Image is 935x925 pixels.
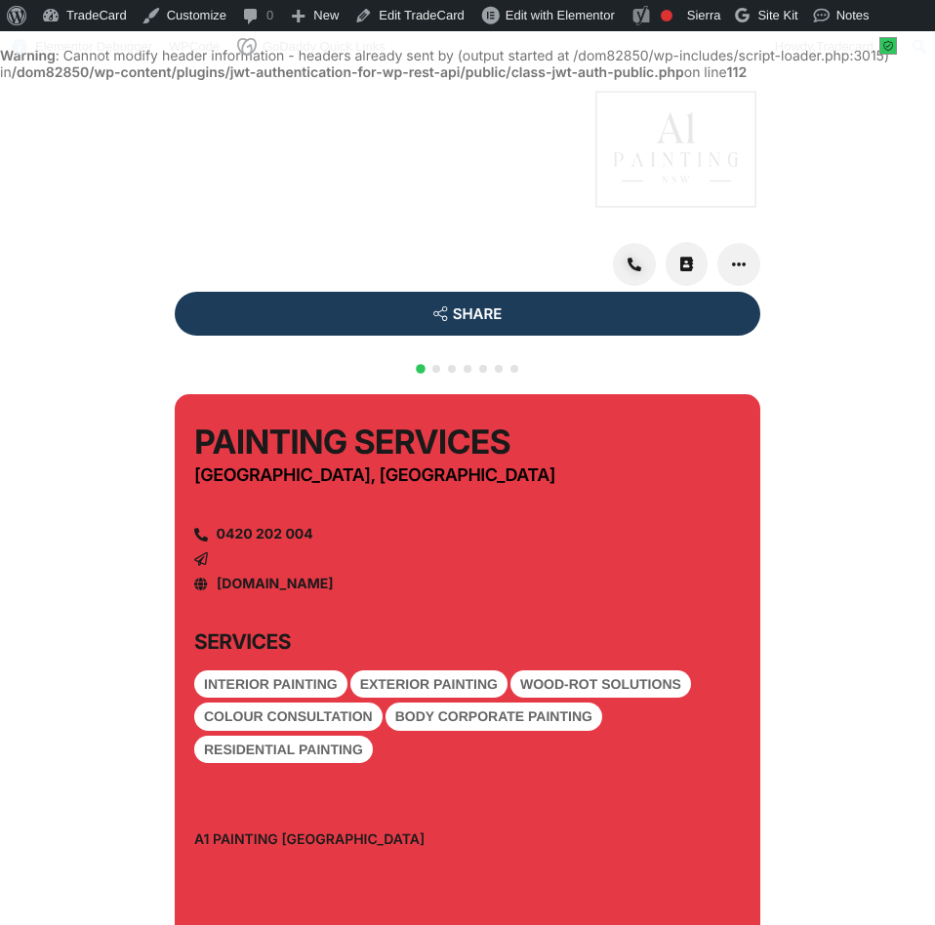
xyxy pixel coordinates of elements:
[263,31,386,62] span: GoDaddy Quick Links
[162,31,227,62] a: WPCode
[217,576,334,592] a: [DOMAIN_NAME]
[350,670,508,699] div: Exterior Painting
[510,670,691,699] div: Wood-Rot Solutions
[479,365,487,373] span: Go to slide 5
[194,830,506,850] h6: A1 Painting [GEOGRAPHIC_DATA]
[768,31,905,62] a: Howdy,
[194,736,373,764] div: Residential Painting
[194,528,741,542] a: 0420 202 004
[175,292,760,336] a: SHARE
[194,630,506,656] h3: SERVICES
[386,703,602,731] div: Body Corporate Painting
[448,365,456,373] span: Go to slide 3
[661,10,672,21] div: Focus keyphrase not set
[12,64,684,81] b: /dom82850/wp-content/plugins/jwt-authentication-for-wp-rest-api/public/class-jwt-auth-public.php
[194,670,347,699] div: Interior Painting
[816,39,874,54] span: Tradecard
[757,8,797,22] span: Site Kit
[464,365,471,373] span: Go to slide 4
[194,703,383,731] div: Colour Consultation
[416,364,426,374] span: Go to slide 1
[506,8,615,22] span: Edit with Elementor
[212,528,313,542] span: 0420 202 004
[194,423,697,463] h2: Painting Services
[453,306,503,321] span: SHARE
[727,64,748,81] b: 112
[194,578,208,591] a: a1paintingnsw.com.au
[495,365,503,373] span: Go to slide 6
[510,365,518,373] span: Go to slide 7
[432,365,440,373] span: Go to slide 2
[194,463,697,489] h4: [GEOGRAPHIC_DATA], [GEOGRAPHIC_DATA]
